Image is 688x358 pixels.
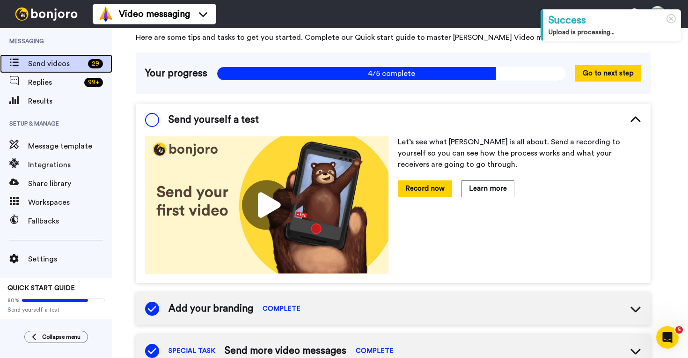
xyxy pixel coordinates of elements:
[263,304,300,313] span: COMPLETE
[98,7,113,22] img: vm-color.svg
[7,297,20,304] span: 80%
[656,326,679,349] iframe: Intercom live chat
[675,326,683,334] span: 5
[119,7,190,21] span: Video messaging
[549,28,675,37] div: Upload is processing...
[28,159,112,171] span: Integrations
[575,65,641,82] button: Go to next step
[28,254,112,265] span: Settings
[42,333,81,341] span: Collapse menu
[28,178,112,189] span: Share library
[28,216,112,227] span: Fallbacks
[28,77,81,88] span: Replies
[7,306,105,313] span: Send yourself a test
[145,67,207,81] span: Your progress
[7,285,75,291] span: QUICK START GUIDE
[356,346,394,356] span: COMPLETE
[398,136,641,170] p: Let’s see what [PERSON_NAME] is all about. Send a recording to yourself so you can see how the pr...
[549,13,675,28] div: Success
[28,58,84,69] span: Send videos
[28,141,112,152] span: Message template
[11,7,81,21] img: bj-logo-header-white.svg
[168,302,253,316] span: Add your branding
[28,197,112,208] span: Workspaces
[217,67,566,81] span: 4/5 complete
[461,180,514,197] button: Learn more
[88,59,103,68] div: 29
[84,78,103,87] div: 99 +
[168,113,259,127] span: Send yourself a test
[168,346,215,356] span: SPECIAL TASK
[145,136,388,274] img: 178eb3909c0dc23ce44563bdb6dc2c11.jpg
[28,96,112,107] span: Results
[24,331,88,343] button: Collapse menu
[225,344,346,358] span: Send more video messages
[136,32,651,43] span: Here are some tips and tasks to get you started. Complete our Quick start guide to master [PERSON...
[398,180,452,197] button: Record now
